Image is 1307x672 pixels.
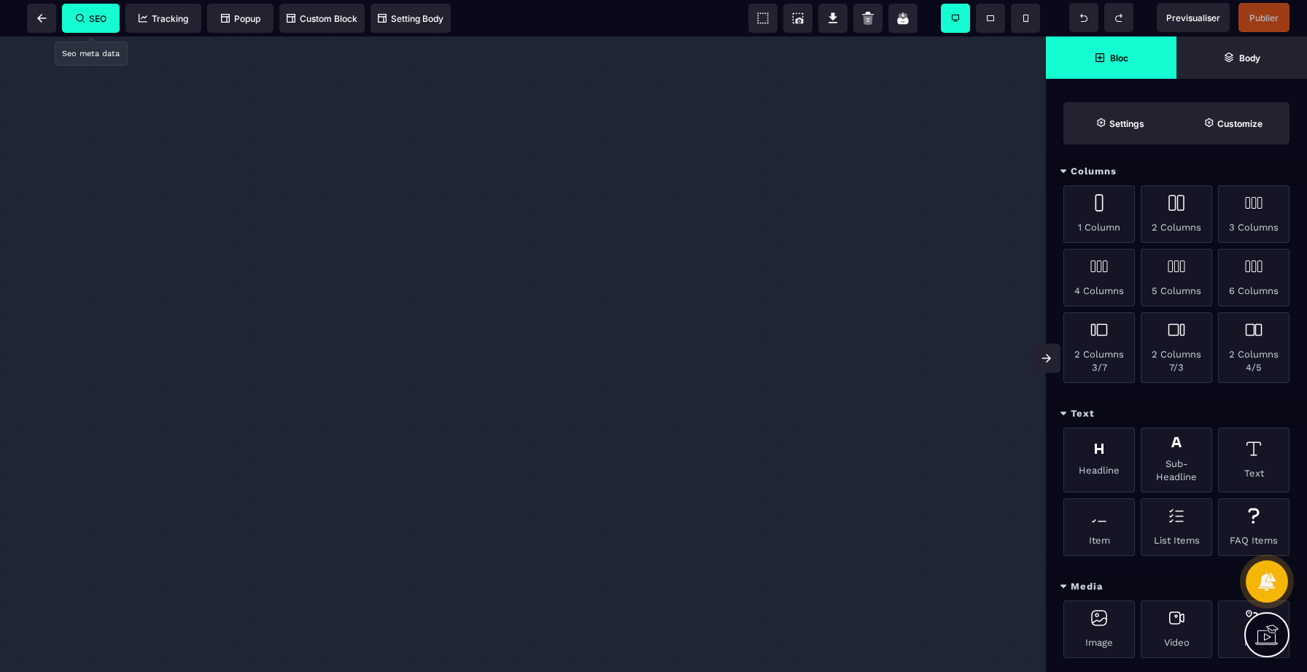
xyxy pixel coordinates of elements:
strong: Bloc [1110,53,1128,63]
strong: Body [1239,53,1260,63]
span: Previsualiser [1166,12,1220,23]
span: Popup [221,13,260,24]
div: 2 Columns 4/5 [1218,312,1289,383]
span: View components [748,4,777,33]
div: 6 Columns [1218,249,1289,306]
div: 2 Columns [1141,185,1212,243]
div: 2 Columns 3/7 [1063,312,1135,383]
span: SEO [76,13,106,24]
span: Tracking [139,13,188,24]
span: Publier [1249,12,1279,23]
div: 5 Columns [1141,249,1212,306]
div: 4 Columns [1063,249,1135,306]
span: Custom Block [287,13,357,24]
span: Settings [1063,102,1176,144]
div: Columns [1046,158,1307,185]
div: Map [1218,600,1289,658]
span: Setting Body [378,13,443,24]
span: Open Blocks [1046,36,1176,79]
div: Media [1046,573,1307,600]
div: FAQ Items [1218,498,1289,556]
div: Image [1063,600,1135,658]
div: 2 Columns 7/3 [1141,312,1212,383]
div: Headline [1063,428,1135,493]
span: Preview [1157,3,1230,32]
div: 3 Columns [1218,185,1289,243]
strong: Customize [1217,118,1263,129]
strong: Settings [1109,118,1144,129]
div: Text [1046,401,1307,428]
div: Sub-Headline [1141,428,1212,493]
div: Item [1063,498,1135,556]
div: Video [1141,600,1212,658]
span: Open Style Manager [1176,102,1289,144]
span: Open Layer Manager [1176,36,1307,79]
div: Text [1218,428,1289,493]
span: Screenshot [783,4,812,33]
div: List Items [1141,498,1212,556]
div: 1 Column [1063,185,1135,243]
